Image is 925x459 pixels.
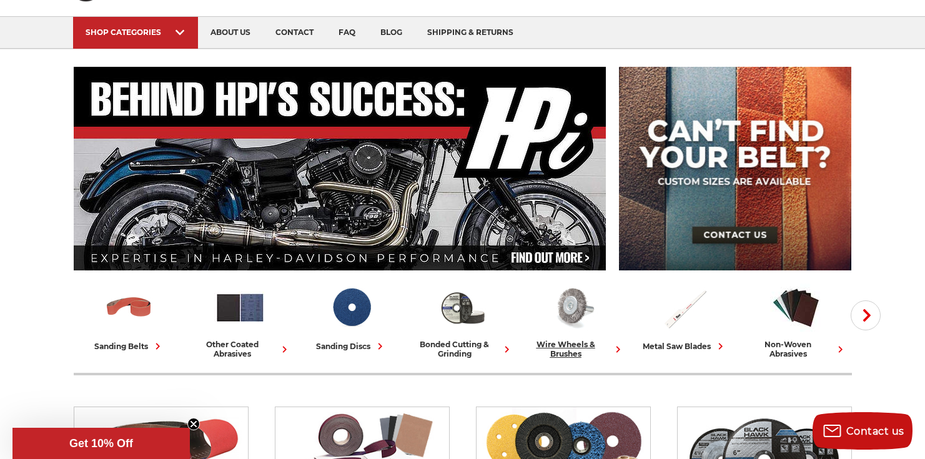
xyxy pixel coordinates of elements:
[190,340,291,358] div: other coated abrasives
[619,67,851,270] img: promo banner for custom belts.
[643,340,727,353] div: metal saw blades
[94,340,164,353] div: sanding belts
[69,437,133,450] span: Get 10% Off
[368,17,415,49] a: blog
[415,17,526,49] a: shipping & returns
[74,67,606,270] img: Banner for an interview featuring Horsepower Inc who makes Harley performance upgrades featured o...
[548,282,600,333] img: Wire Wheels & Brushes
[301,282,402,353] a: sanding discs
[437,282,488,333] img: Bonded Cutting & Grinding
[187,418,200,430] button: Close teaser
[86,27,185,37] div: SHOP CATEGORIES
[523,282,625,358] a: wire wheels & brushes
[523,340,625,358] div: wire wheels & brushes
[635,282,736,353] a: metal saw blades
[263,17,326,49] a: contact
[326,17,368,49] a: faq
[79,282,180,353] a: sanding belts
[190,282,291,358] a: other coated abrasives
[846,425,904,437] span: Contact us
[746,340,847,358] div: non-woven abrasives
[412,282,513,358] a: bonded cutting & grinding
[198,17,263,49] a: about us
[12,428,190,459] div: Get 10% OffClose teaser
[412,340,513,358] div: bonded cutting & grinding
[316,340,387,353] div: sanding discs
[813,412,913,450] button: Contact us
[659,282,711,333] img: Metal Saw Blades
[770,282,822,333] img: Non-woven Abrasives
[325,282,377,333] img: Sanding Discs
[851,300,881,330] button: Next
[103,282,155,333] img: Sanding Belts
[214,282,266,333] img: Other Coated Abrasives
[746,282,847,358] a: non-woven abrasives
